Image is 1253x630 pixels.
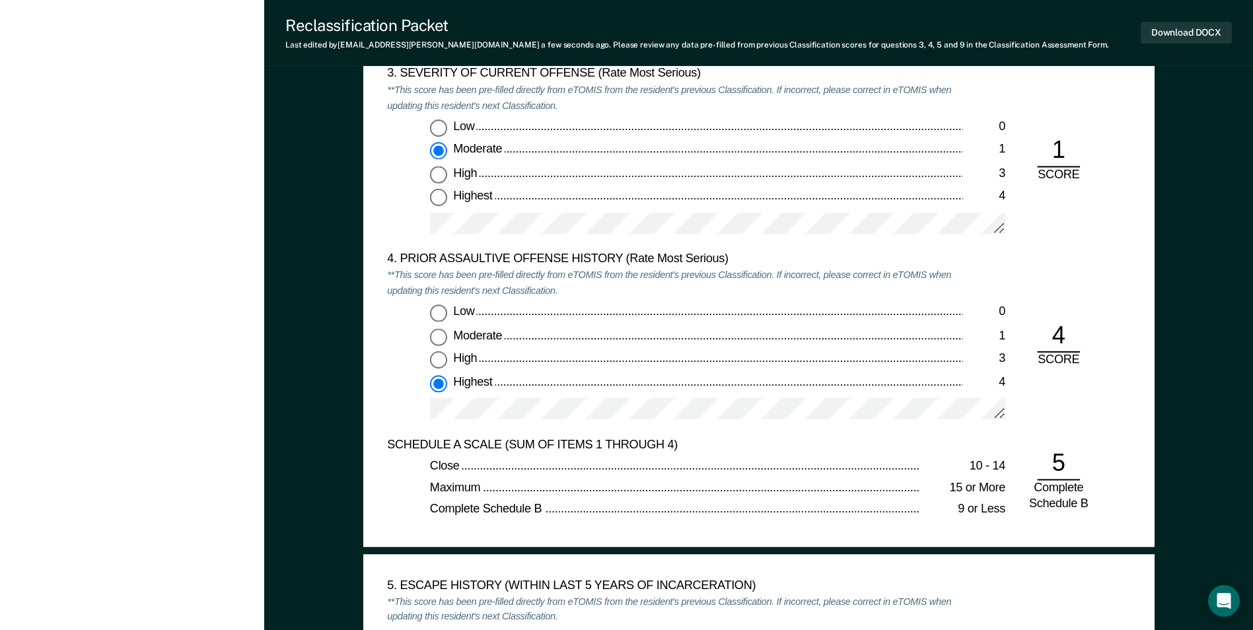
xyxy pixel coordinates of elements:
div: Complete Schedule B [1026,481,1091,512]
span: Low [453,305,477,318]
div: SCORE [1026,168,1091,184]
div: 0 [962,120,1005,135]
div: 1 [962,328,1005,344]
input: Highest4 [430,190,447,207]
div: 0 [962,305,1005,321]
input: High3 [430,166,447,184]
span: Maximum [430,480,483,493]
em: **This score has been pre-filled directly from eTOMIS from the resident's previous Classification... [387,596,951,623]
span: Highest [453,190,495,203]
div: 3 [962,166,1005,182]
span: a few seconds ago [541,40,609,50]
div: 4. PRIOR ASSAULTIVE OFFENSE HISTORY (Rate Most Serious) [387,252,962,268]
div: 4 [962,190,1005,205]
em: **This score has been pre-filled directly from eTOMIS from the resident's previous Classification... [387,84,951,112]
div: 4 [1037,321,1080,353]
div: 15 or More [920,480,1005,496]
div: SCORE [1026,353,1091,369]
span: Close [430,459,462,472]
div: 3 [962,351,1005,367]
div: 3. SEVERITY OF CURRENT OFFENSE (Rate Most Serious) [387,67,962,83]
span: High [453,166,480,180]
div: 4 [962,374,1005,390]
span: Moderate [453,328,505,341]
div: Last edited by [EMAIL_ADDRESS][PERSON_NAME][DOMAIN_NAME] . Please review any data pre-filled from... [285,40,1109,50]
div: SCHEDULE A SCALE (SUM OF ITEMS 1 THROUGH 4) [387,437,962,453]
input: Moderate1 [430,328,447,345]
div: 1 [962,143,1005,158]
span: High [453,351,480,365]
span: Moderate [453,143,505,156]
span: Low [453,120,477,133]
span: Highest [453,374,495,388]
div: 9 or Less [920,502,1005,518]
input: Moderate1 [430,143,447,160]
input: Low0 [430,305,447,322]
span: Complete Schedule B [430,502,544,515]
div: 10 - 14 [920,459,1005,475]
em: **This score has been pre-filled directly from eTOMIS from the resident's previous Classification... [387,269,951,297]
button: Download DOCX [1141,22,1232,44]
input: Highest4 [430,374,447,392]
div: 5. ESCAPE HISTORY (WITHIN LAST 5 YEARS OF INCARCERATION) [387,578,962,594]
input: Low0 [430,120,447,137]
div: 1 [1037,135,1080,168]
div: Reclassification Packet [285,16,1109,35]
div: 5 [1037,448,1080,481]
input: High3 [430,351,447,368]
div: Open Intercom Messenger [1208,585,1240,617]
